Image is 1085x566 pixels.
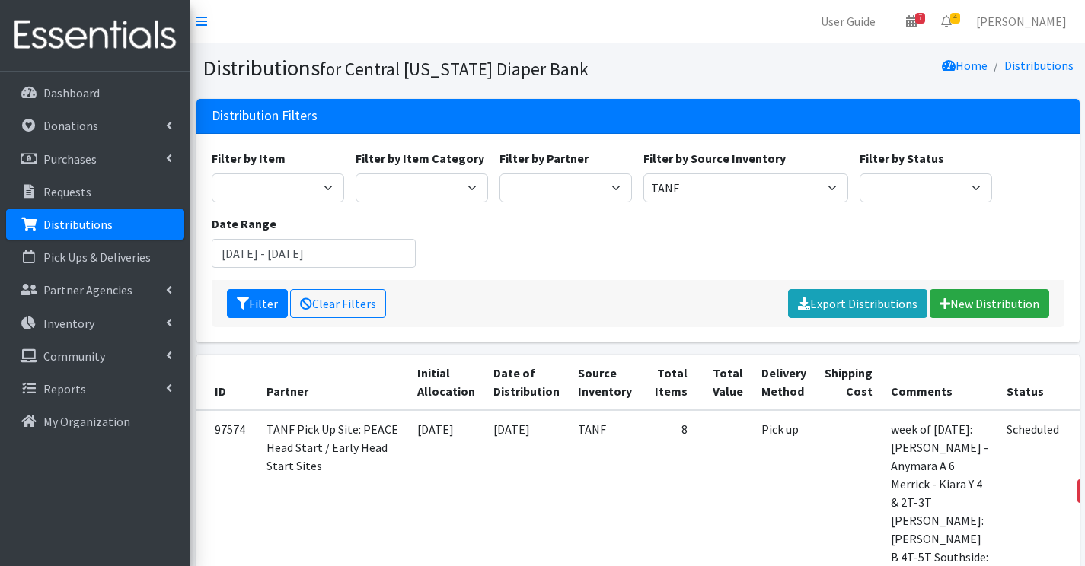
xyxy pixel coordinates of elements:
input: January 1, 2011 - December 31, 2011 [212,239,416,268]
p: Requests [43,184,91,199]
p: Reports [43,381,86,396]
a: Dashboard [6,78,184,108]
a: Partner Agencies [6,275,184,305]
a: [PERSON_NAME] [964,6,1079,37]
a: Export Distributions [788,289,927,318]
p: Inventory [43,316,94,331]
span: 4 [950,13,960,24]
a: Distributions [1004,58,1074,73]
a: Home [942,58,988,73]
th: Status [997,355,1068,410]
p: My Organization [43,414,130,429]
a: Inventory [6,308,184,339]
p: Dashboard [43,85,100,100]
label: Filter by Item [212,149,286,167]
small: for Central [US_STATE] Diaper Bank [320,58,589,80]
img: HumanEssentials [6,10,184,61]
a: Clear Filters [290,289,386,318]
p: Distributions [43,217,113,232]
label: Filter by Source Inventory [643,149,786,167]
a: 7 [894,6,929,37]
p: Purchases [43,151,97,167]
a: Donations [6,110,184,141]
label: Filter by Item Category [356,149,484,167]
a: Pick Ups & Deliveries [6,242,184,272]
p: Community [43,348,105,364]
a: Requests [6,176,184,207]
th: ID [196,355,257,410]
a: 4 [929,6,964,37]
a: My Organization [6,406,184,437]
th: Source Inventory [569,355,641,410]
h1: Distributions [203,55,633,81]
th: Total Items [641,355,697,410]
a: User Guide [809,6,888,37]
span: 7 [915,13,925,24]
button: Filter [227,289,288,318]
th: Comments [882,355,997,410]
a: Reports [6,374,184,404]
a: New Distribution [930,289,1049,318]
a: Community [6,341,184,371]
th: Shipping Cost [815,355,882,410]
label: Filter by Status [860,149,944,167]
p: Donations [43,118,98,133]
th: Initial Allocation [408,355,484,410]
p: Partner Agencies [43,282,132,297]
a: Distributions [6,209,184,240]
th: Date of Distribution [484,355,569,410]
p: Pick Ups & Deliveries [43,250,151,265]
label: Date Range [212,215,276,233]
th: Partner [257,355,408,410]
th: Total Value [697,355,752,410]
a: Purchases [6,144,184,174]
label: Filter by Partner [499,149,589,167]
h3: Distribution Filters [212,108,318,124]
th: Delivery Method [752,355,815,410]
